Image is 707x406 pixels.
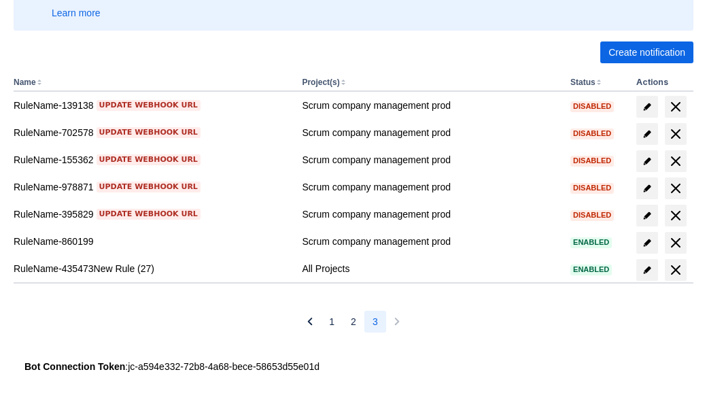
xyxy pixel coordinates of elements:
[52,6,101,20] a: Learn more
[570,130,614,137] span: Disabled
[24,361,125,372] strong: Bot Connection Token
[99,100,198,111] span: Update webhook URL
[570,78,596,87] button: Status
[668,126,684,142] span: delete
[642,129,653,139] span: edit
[668,207,684,224] span: delete
[302,180,559,194] div: Scrum company management prod
[302,126,559,139] div: Scrum company management prod
[329,311,334,333] span: 1
[373,311,378,333] span: 3
[642,183,653,194] span: edit
[570,184,614,192] span: Disabled
[668,99,684,115] span: delete
[302,78,339,87] button: Project(s)
[321,311,343,333] button: Page 1
[14,262,291,275] div: RuleName-435473New Rule (27)
[302,207,559,221] div: Scrum company management prod
[299,311,321,333] button: Previous
[14,126,291,139] div: RuleName-702578
[302,235,559,248] div: Scrum company management prod
[668,180,684,197] span: delete
[99,154,198,165] span: Update webhook URL
[386,311,408,333] button: Next
[99,182,198,192] span: Update webhook URL
[642,210,653,221] span: edit
[99,209,198,220] span: Update webhook URL
[299,311,407,333] nav: Pagination
[351,311,356,333] span: 2
[14,78,36,87] button: Name
[302,153,559,167] div: Scrum company management prod
[24,360,683,373] div: : jc-a594e332-72b8-4a68-bece-58653d55e01d
[302,262,559,275] div: All Projects
[364,311,386,333] button: Page 3
[668,153,684,169] span: delete
[570,239,612,246] span: Enabled
[570,157,614,165] span: Disabled
[642,156,653,167] span: edit
[600,41,693,63] button: Create notification
[14,99,291,112] div: RuleName-139138
[570,212,614,219] span: Disabled
[642,237,653,248] span: edit
[343,311,364,333] button: Page 2
[14,153,291,167] div: RuleName-155362
[570,266,612,273] span: Enabled
[642,265,653,275] span: edit
[99,127,198,138] span: Update webhook URL
[14,180,291,194] div: RuleName-978871
[631,74,693,92] th: Actions
[14,235,291,248] div: RuleName-860199
[302,99,559,112] div: Scrum company management prod
[570,103,614,110] span: Disabled
[668,262,684,278] span: delete
[642,101,653,112] span: edit
[608,41,685,63] span: Create notification
[14,207,291,221] div: RuleName-395829
[668,235,684,251] span: delete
